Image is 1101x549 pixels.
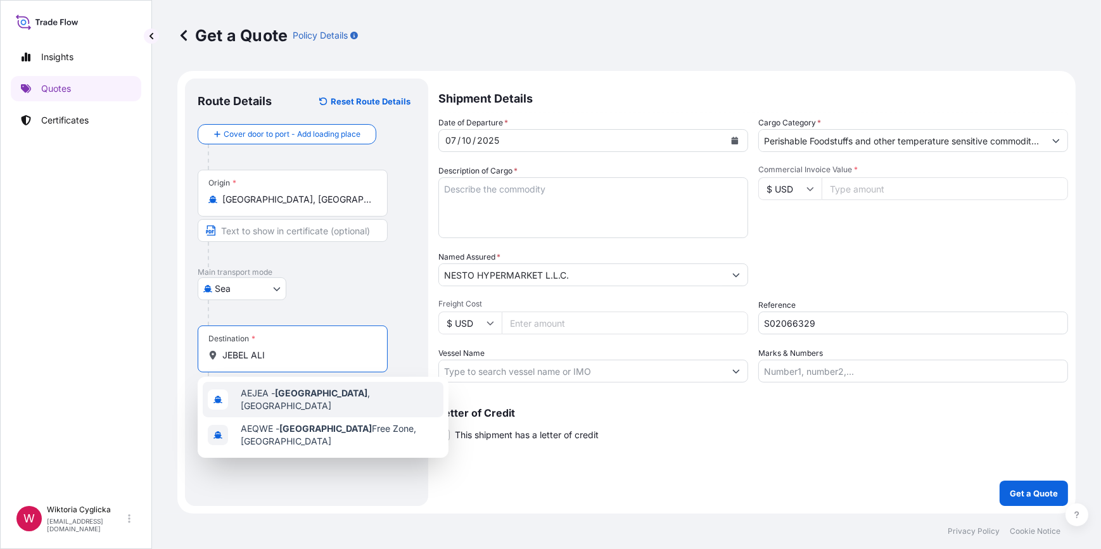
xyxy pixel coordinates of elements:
p: Get a Quote [1010,487,1058,500]
span: Sea [215,282,231,295]
input: Text to appear on certificate [198,219,388,242]
label: Description of Cargo [438,165,518,177]
p: Privacy Policy [948,526,1000,536]
button: Calendar [725,130,745,151]
button: Show suggestions [1045,129,1067,152]
input: Full name [439,263,725,286]
span: Freight Cost [438,299,748,309]
label: Named Assured [438,251,500,263]
div: month, [461,133,473,148]
input: Number1, number2,... [758,360,1068,382]
span: W [23,512,35,525]
p: Reset Route Details [331,95,410,108]
div: day, [444,133,457,148]
b: [GEOGRAPHIC_DATA] [275,388,367,398]
input: Type amount [822,177,1068,200]
p: Route Details [198,94,272,109]
div: / [457,133,461,148]
span: Date of Departure [438,117,508,129]
label: Marks & Numbers [758,347,823,360]
div: Show suggestions [198,377,449,458]
p: Quotes [41,82,71,95]
button: Select transport [198,277,286,300]
p: Insights [41,51,73,63]
label: Cargo Category [758,117,821,129]
p: Cookie Notice [1010,526,1060,536]
p: Policy Details [293,29,348,42]
span: Cover door to port - Add loading place [224,128,360,141]
input: Select a commodity type [759,129,1045,152]
label: Vessel Name [438,347,485,360]
span: Commercial Invoice Value [758,165,1068,175]
b: [GEOGRAPHIC_DATA] [279,423,372,434]
span: This shipment has a letter of credit [455,429,599,441]
p: Shipment Details [438,79,1068,117]
input: Enter amount [502,312,748,334]
button: Show suggestions [725,360,748,382]
p: Certificates [41,114,89,127]
span: AEJEA - , [GEOGRAPHIC_DATA] [241,387,438,412]
p: Wiktoria Cyglicka [47,505,125,515]
p: Letter of Credit [438,408,1068,418]
div: / [473,133,476,148]
p: Main transport mode [198,267,416,277]
input: Destination [222,349,372,362]
input: Origin [222,193,372,206]
span: AEQWE - Free Zone, [GEOGRAPHIC_DATA] [241,422,438,448]
button: Show suggestions [725,263,748,286]
p: [EMAIL_ADDRESS][DOMAIN_NAME] [47,517,125,533]
input: Type to search vessel name or IMO [439,360,725,382]
div: Origin [208,178,236,188]
p: Get a Quote [177,25,288,46]
input: Your internal reference [758,312,1068,334]
label: Reference [758,299,796,312]
div: year, [476,133,500,148]
div: Destination [208,334,255,344]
